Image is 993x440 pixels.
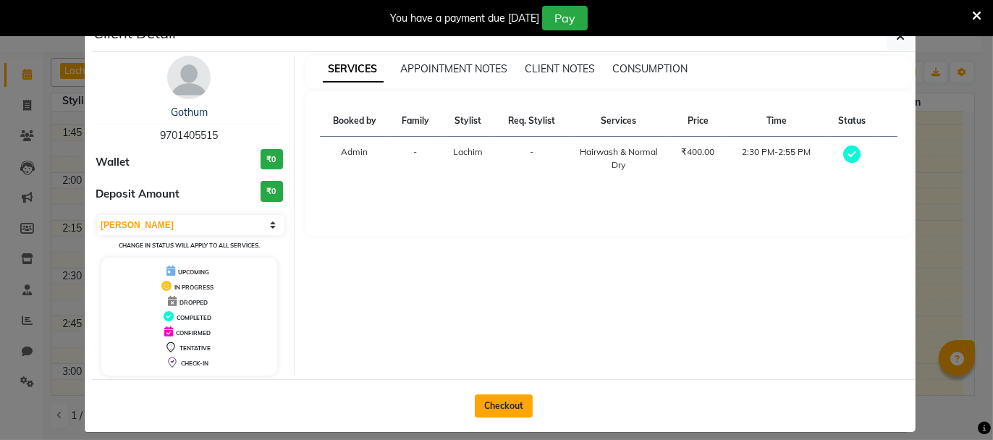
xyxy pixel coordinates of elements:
span: UPCOMING [178,268,209,276]
span: IN PROGRESS [174,284,214,291]
div: You have a payment due [DATE] [390,11,539,26]
td: - [389,137,441,181]
h3: ₹0 [261,149,283,170]
td: - [495,137,569,181]
th: Booked by [320,106,390,137]
img: avatar [167,56,211,99]
button: Pay [542,6,588,30]
span: TENTATIVE [179,344,211,352]
th: Req. Stylist [495,106,569,137]
span: Lachim [453,146,483,157]
a: Gothum [171,106,208,119]
button: Checkout [475,394,533,418]
span: Deposit Amount [96,186,179,203]
span: CONFIRMED [176,329,211,337]
span: Wallet [96,154,130,171]
span: SERVICES [323,56,384,82]
th: Price [669,106,727,137]
span: CLIENT NOTES [525,62,596,75]
span: DROPPED [179,299,208,306]
span: APPOINTMENT NOTES [401,62,508,75]
span: 9701405515 [160,129,218,142]
h3: ₹0 [261,181,283,202]
span: CONSUMPTION [613,62,688,75]
td: 2:30 PM-2:55 PM [727,137,826,181]
td: Admin [320,137,390,181]
th: Stylist [441,106,495,137]
th: Family [389,106,441,137]
div: ₹400.00 [677,145,718,158]
th: Status [826,106,877,137]
div: Hairwash & Normal Dry [578,145,660,172]
th: Services [569,106,669,137]
small: Change in status will apply to all services. [119,242,260,249]
th: Time [727,106,826,137]
span: CHECK-IN [181,360,208,367]
span: COMPLETED [177,314,211,321]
